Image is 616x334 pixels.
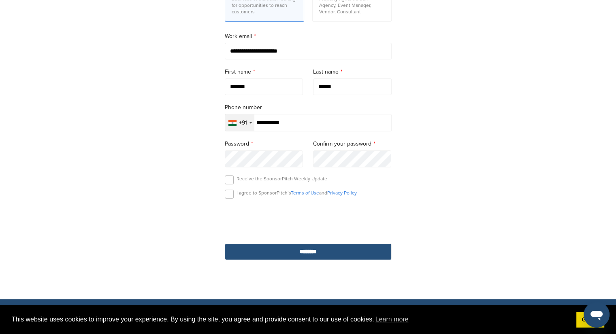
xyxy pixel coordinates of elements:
div: +91 [239,120,247,126]
iframe: reCAPTCHA [262,208,354,232]
a: Terms of Use [291,190,319,196]
a: dismiss cookie message [576,312,604,328]
div: Selected country [225,114,254,131]
label: Password [225,140,303,148]
label: First name [225,68,303,76]
iframe: Button to launch messaging window [584,302,610,328]
label: Last name [313,68,392,76]
span: This website uses cookies to improve your experience. By using the site, you agree and provide co... [12,313,570,326]
label: Work email [225,32,392,41]
p: I agree to SponsorPitch’s and [237,190,357,196]
label: Phone number [225,103,392,112]
a: Privacy Policy [327,190,357,196]
a: learn more about cookies [374,313,410,326]
label: Confirm your password [313,140,392,148]
p: Receive the SponsorPitch Weekly Update [237,175,327,182]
